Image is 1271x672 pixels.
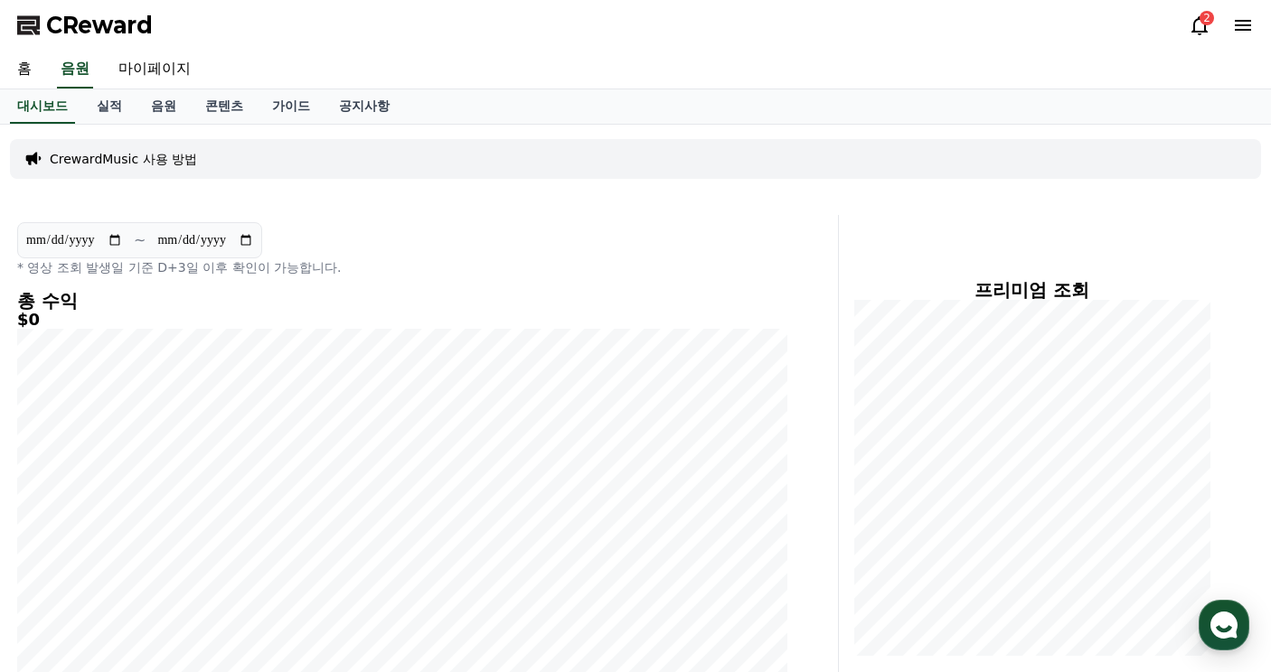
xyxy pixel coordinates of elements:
a: CReward [17,11,153,40]
p: ~ [134,229,146,251]
a: 음원 [137,89,191,124]
a: 음원 [57,51,93,89]
a: 홈 [3,51,46,89]
a: 가이드 [258,89,325,124]
h5: $0 [17,311,787,329]
h4: 프리미엄 조회 [853,280,1210,300]
p: * 영상 조회 발생일 기준 D+3일 이후 확인이 가능합니다. [17,258,787,276]
a: 대시보드 [10,89,75,124]
a: 콘텐츠 [191,89,258,124]
a: CrewardMusic 사용 방법 [50,150,197,168]
a: 공지사항 [325,89,404,124]
a: 마이페이지 [104,51,205,89]
span: CReward [46,11,153,40]
h4: 총 수익 [17,291,787,311]
div: 2 [1200,11,1214,25]
a: 2 [1189,14,1210,36]
a: 실적 [82,89,137,124]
